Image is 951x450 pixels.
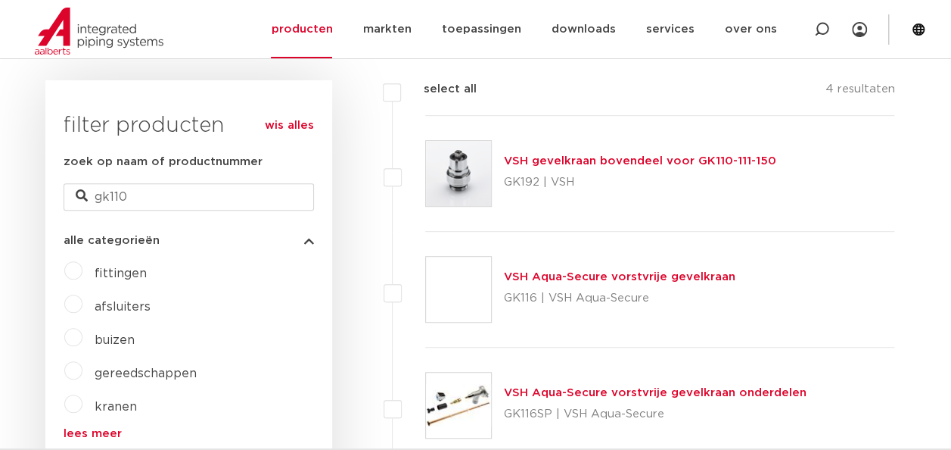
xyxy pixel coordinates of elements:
a: VSH Aqua-Secure vorstvrije gevelkraan onderdelen [504,387,806,398]
h3: filter producten [64,111,314,141]
img: Thumbnail for VSH Aqua-Secure vorstvrije gevelkraan [426,257,491,322]
span: alle categorieën [64,235,160,246]
a: kranen [95,401,137,413]
a: buizen [95,334,135,346]
img: Thumbnail for VSH gevelkraan bovendeel voor GK110-111-150 [426,141,491,206]
p: GK116SP | VSH Aqua-Secure [504,402,806,427]
input: zoeken [64,183,314,211]
label: zoek op naam of productnummer [64,153,263,171]
label: select all [401,80,477,98]
button: alle categorieën [64,235,314,246]
a: VSH Aqua-Secure vorstvrije gevelkraan [504,271,735,283]
p: 4 resultaten [825,80,894,104]
a: fittingen [95,267,147,280]
a: gereedschappen [95,367,197,380]
p: GK116 | VSH Aqua-Secure [504,286,735,311]
a: VSH gevelkraan bovendeel voor GK110-111-150 [504,155,776,167]
a: lees meer [64,428,314,439]
a: afsluiters [95,301,151,313]
a: wis alles [265,117,314,135]
img: Thumbnail for VSH Aqua-Secure vorstvrije gevelkraan onderdelen [426,373,491,438]
p: GK192 | VSH [504,170,776,195]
